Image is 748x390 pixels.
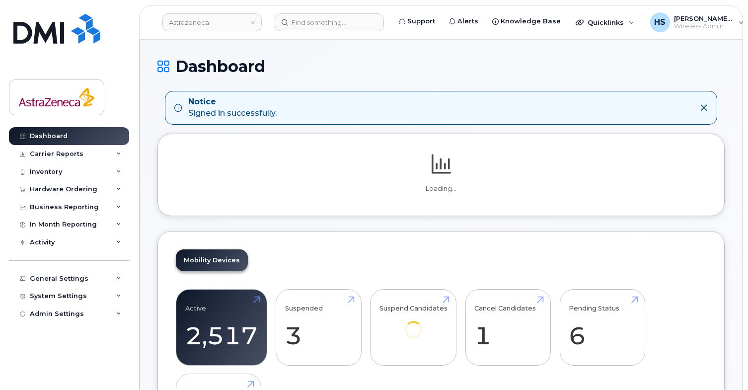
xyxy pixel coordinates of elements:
[285,295,352,360] a: Suspended 3
[379,295,448,352] a: Suspend Candidates
[474,295,541,360] a: Cancel Candidates 1
[176,249,248,271] a: Mobility Devices
[157,58,725,75] h1: Dashboard
[569,295,636,360] a: Pending Status 6
[176,184,706,193] p: Loading...
[188,96,277,119] div: Signed in successfully.
[185,295,258,360] a: Active 2,517
[188,96,277,108] strong: Notice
